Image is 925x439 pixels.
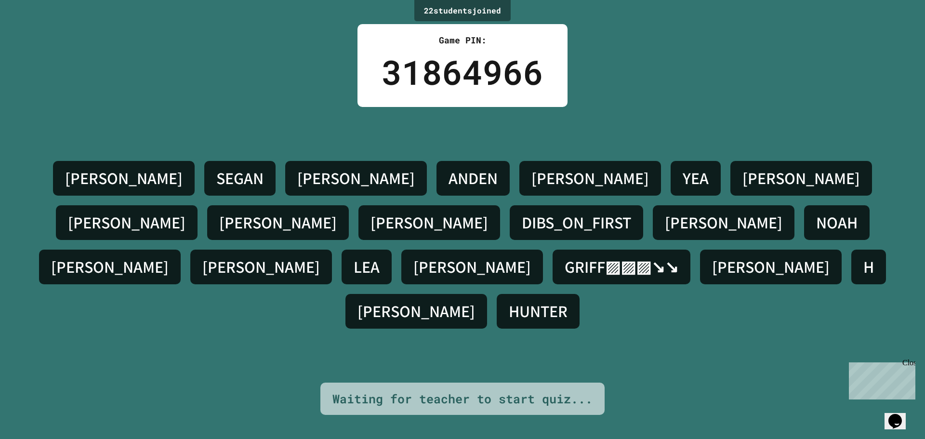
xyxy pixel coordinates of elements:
[531,168,649,188] h4: [PERSON_NAME]
[509,301,568,321] h4: HUNTER
[332,390,593,408] div: Waiting for teacher to start quiz...
[863,257,874,277] h4: H
[216,168,264,188] h4: SEGAN
[522,213,631,233] h4: DIBS_ON_FIRST
[51,257,169,277] h4: [PERSON_NAME]
[885,400,915,429] iframe: chat widget
[449,168,498,188] h4: ANDEN
[816,213,858,233] h4: NOAH
[845,359,915,399] iframe: chat widget
[382,47,543,97] div: 31864966
[742,168,860,188] h4: [PERSON_NAME]
[219,213,337,233] h4: [PERSON_NAME]
[4,4,66,61] div: Chat with us now!Close
[202,257,320,277] h4: [PERSON_NAME]
[370,213,488,233] h4: [PERSON_NAME]
[665,213,782,233] h4: [PERSON_NAME]
[683,168,709,188] h4: YEA
[382,34,543,47] div: Game PIN:
[68,213,185,233] h4: [PERSON_NAME]
[712,257,830,277] h4: [PERSON_NAME]
[565,257,678,277] h4: GRIFF▨▨▨↘↘
[297,168,415,188] h4: [PERSON_NAME]
[357,301,475,321] h4: [PERSON_NAME]
[413,257,531,277] h4: [PERSON_NAME]
[354,257,380,277] h4: LEA
[65,168,183,188] h4: [PERSON_NAME]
